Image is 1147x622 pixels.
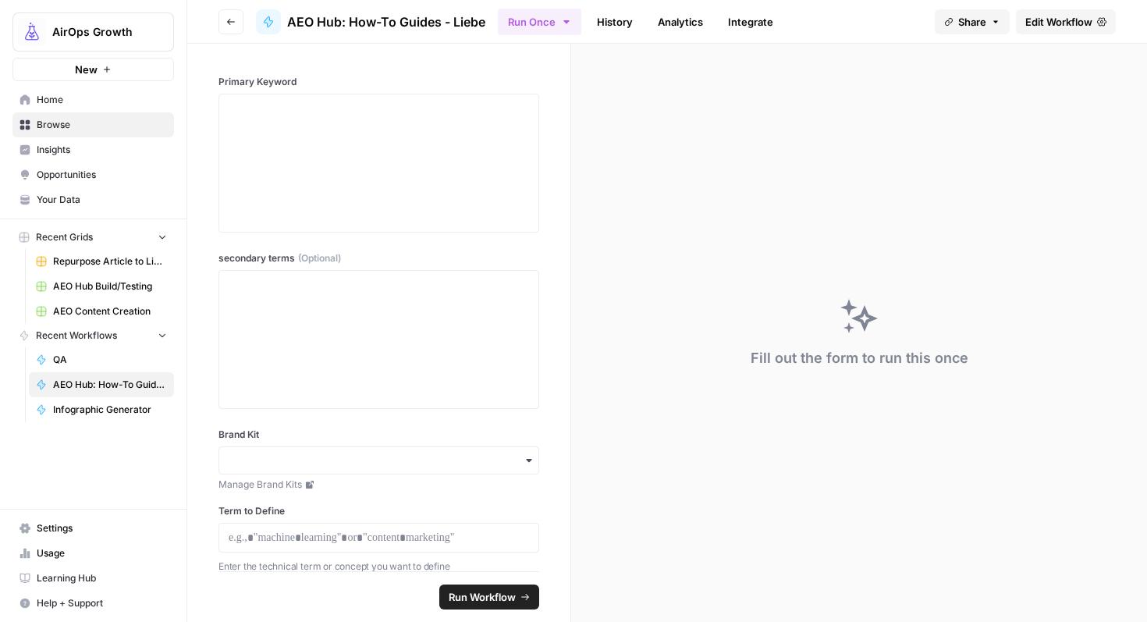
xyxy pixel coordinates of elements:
[37,143,167,157] span: Insights
[287,12,485,31] span: AEO Hub: How-To Guides - Liebe
[935,9,1010,34] button: Share
[218,251,539,265] label: secondary terms
[37,596,167,610] span: Help + Support
[218,75,539,89] label: Primary Keyword
[18,18,46,46] img: AirOps Growth Logo
[498,9,581,35] button: Run Once
[218,478,539,492] a: Manage Brand Kits
[53,378,167,392] span: AEO Hub: How-To Guides - Liebe
[29,372,174,397] a: AEO Hub: How-To Guides - Liebe
[218,559,539,574] p: Enter the technical term or concept you want to define
[29,397,174,422] a: Infographic Generator
[75,62,98,77] span: New
[648,9,712,34] a: Analytics
[256,9,485,34] a: AEO Hub: How-To Guides - Liebe
[218,504,539,518] label: Term to Define
[12,12,174,52] button: Workspace: AirOps Growth
[12,566,174,591] a: Learning Hub
[53,304,167,318] span: AEO Content Creation
[1025,14,1092,30] span: Edit Workflow
[12,516,174,541] a: Settings
[37,193,167,207] span: Your Data
[588,9,642,34] a: History
[53,279,167,293] span: AEO Hub Build/Testing
[29,299,174,324] a: AEO Content Creation
[53,254,167,268] span: Repurpose Article to Linkedin 🟡
[1016,9,1116,34] a: Edit Workflow
[53,403,167,417] span: Infographic Generator
[29,249,174,274] a: Repurpose Article to Linkedin 🟡
[12,137,174,162] a: Insights
[12,187,174,212] a: Your Data
[37,93,167,107] span: Home
[37,521,167,535] span: Settings
[37,168,167,182] span: Opportunities
[53,353,167,367] span: QA
[52,24,147,40] span: AirOps Growth
[12,226,174,249] button: Recent Grids
[719,9,783,34] a: Integrate
[439,585,539,610] button: Run Workflow
[36,230,93,244] span: Recent Grids
[218,428,539,442] label: Brand Kit
[12,87,174,112] a: Home
[12,324,174,347] button: Recent Workflows
[298,251,341,265] span: (Optional)
[12,112,174,137] a: Browse
[958,14,986,30] span: Share
[37,118,167,132] span: Browse
[12,591,174,616] button: Help + Support
[29,274,174,299] a: AEO Hub Build/Testing
[751,347,968,369] div: Fill out the form to run this once
[29,347,174,372] a: QA
[37,546,167,560] span: Usage
[449,589,516,605] span: Run Workflow
[12,58,174,81] button: New
[12,541,174,566] a: Usage
[37,571,167,585] span: Learning Hub
[36,329,117,343] span: Recent Workflows
[12,162,174,187] a: Opportunities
